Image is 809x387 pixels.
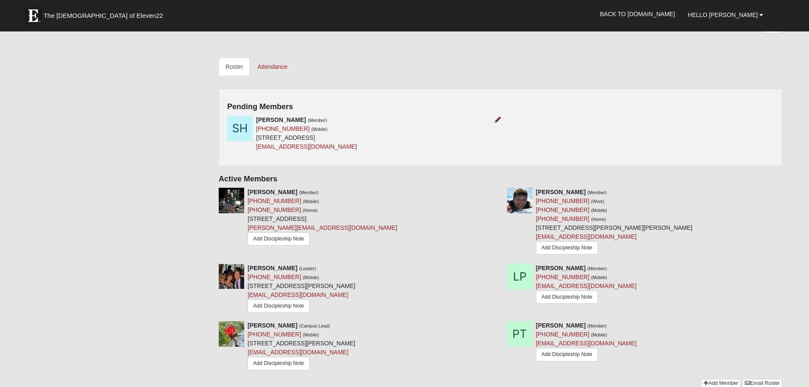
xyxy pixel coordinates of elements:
[248,232,310,246] a: Add Discipleship Note
[25,7,42,24] img: Eleven22 logo
[303,275,319,280] small: (Mobile)
[248,188,397,249] div: [STREET_ADDRESS]
[248,357,310,370] a: Add Discipleship Note
[303,199,319,204] small: (Mobile)
[536,198,589,204] a: [PHONE_NUMBER]
[591,208,607,213] small: (Mobile)
[536,331,589,338] a: [PHONE_NUMBER]
[248,331,301,338] a: [PHONE_NUMBER]
[536,340,637,347] a: [EMAIL_ADDRESS][DOMAIN_NAME]
[536,274,589,280] a: [PHONE_NUMBER]
[536,265,586,271] strong: [PERSON_NAME]
[248,198,301,204] a: [PHONE_NUMBER]
[248,224,397,231] a: [PERSON_NAME][EMAIL_ADDRESS][DOMAIN_NAME]
[311,127,327,132] small: (Mobile)
[536,241,598,254] a: Add Discipleship Note
[299,190,319,195] small: (Member)
[591,332,607,337] small: (Mobile)
[591,275,607,280] small: (Mobile)
[248,265,297,271] strong: [PERSON_NAME]
[248,206,301,213] a: [PHONE_NUMBER]
[587,323,607,328] small: (Member)
[299,323,330,328] small: (Campus Lead)
[256,125,310,132] a: [PHONE_NUMBER]
[256,116,306,123] strong: [PERSON_NAME]
[248,274,301,280] a: [PHONE_NUMBER]
[536,215,589,222] a: [PHONE_NUMBER]
[227,102,774,112] h4: Pending Members
[536,282,637,289] a: [EMAIL_ADDRESS][DOMAIN_NAME]
[248,322,297,329] strong: [PERSON_NAME]
[587,190,607,195] small: (Member)
[536,206,589,213] a: [PHONE_NUMBER]
[536,189,586,195] strong: [PERSON_NAME]
[251,58,294,76] a: Attendance
[591,199,604,204] small: (Work)
[44,11,163,20] span: The [DEMOGRAPHIC_DATA] of Eleven22
[20,3,190,24] a: The [DEMOGRAPHIC_DATA] of Eleven22
[248,189,297,195] strong: [PERSON_NAME]
[536,348,598,361] a: Add Discipleship Note
[587,266,607,271] small: (Member)
[256,116,357,151] div: [STREET_ADDRESS]
[307,118,327,123] small: (Member)
[594,3,682,25] a: Back to [DOMAIN_NAME]
[688,11,758,18] span: Hello [PERSON_NAME]
[299,266,316,271] small: (Leader)
[536,188,693,258] div: [STREET_ADDRESS][PERSON_NAME][PERSON_NAME]
[536,291,598,304] a: Add Discipleship Note
[256,143,357,150] a: [EMAIL_ADDRESS][DOMAIN_NAME]
[248,321,355,372] div: [STREET_ADDRESS][PERSON_NAME]
[682,4,770,25] a: Hello [PERSON_NAME]
[248,264,355,315] div: [STREET_ADDRESS][PERSON_NAME]
[248,349,348,356] a: [EMAIL_ADDRESS][DOMAIN_NAME]
[536,233,637,240] a: [EMAIL_ADDRESS][DOMAIN_NAME]
[248,299,310,313] a: Add Discipleship Note
[536,322,586,329] strong: [PERSON_NAME]
[303,332,319,337] small: (Mobile)
[303,208,318,213] small: (Home)
[219,175,782,184] h4: Active Members
[248,291,348,298] a: [EMAIL_ADDRESS][DOMAIN_NAME]
[591,217,606,222] small: (Home)
[219,58,250,76] a: Roster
